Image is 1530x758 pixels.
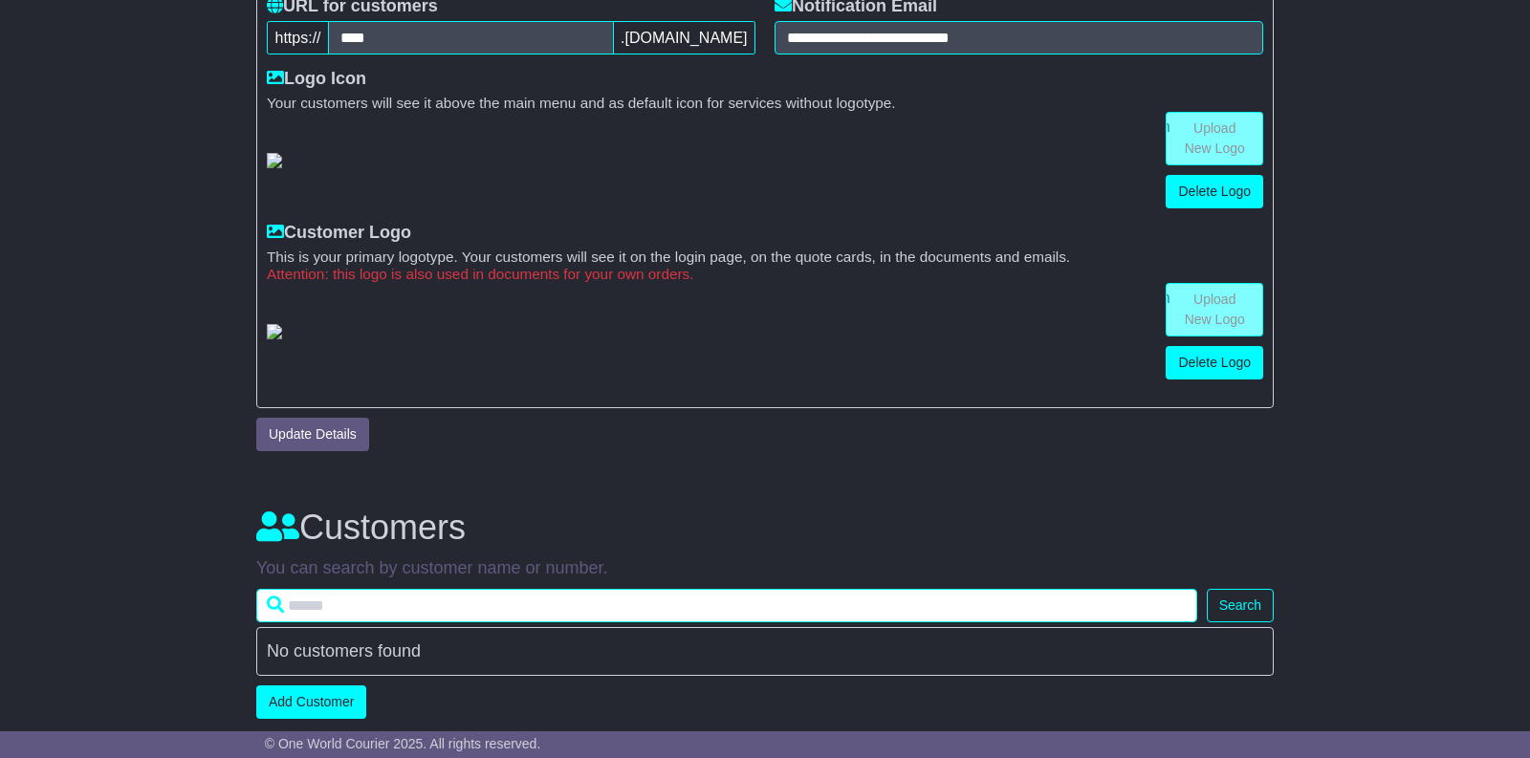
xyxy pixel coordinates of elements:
[256,685,366,719] a: Add Customer
[1207,589,1274,622] button: Search
[1166,283,1263,336] a: Upload New Logo
[1166,112,1263,165] a: Upload New Logo
[267,266,1263,283] small: Attention: this logo is also used in documents for your own orders.
[267,641,1263,662] div: No customers found
[265,736,541,751] span: © One World Courier 2025. All rights reserved.
[256,558,1274,579] p: You can search by customer name or number.
[267,324,282,339] img: GetCustomerLogo
[267,153,282,168] img: GetResellerIconLogo
[267,223,411,244] label: Customer Logo
[1166,346,1263,379] a: Delete Logo
[267,95,1263,112] small: Your customers will see it above the main menu and as default icon for services without logotype.
[256,418,369,451] button: Update Details
[267,69,366,90] label: Logo Icon
[267,21,329,54] span: https://
[256,509,1274,547] h3: Customers
[613,21,755,54] span: .[DOMAIN_NAME]
[1166,175,1263,208] a: Delete Logo
[267,249,1263,266] small: This is your primary logotype. Your customers will see it on the login page, on the quote cards, ...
